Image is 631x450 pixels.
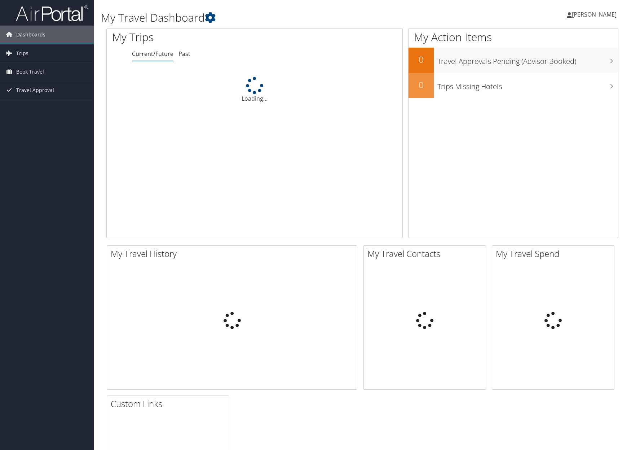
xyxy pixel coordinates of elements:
[409,30,618,45] h1: My Action Items
[367,248,486,260] h2: My Travel Contacts
[437,78,618,92] h3: Trips Missing Hotels
[107,77,402,103] div: Loading...
[132,50,173,58] a: Current/Future
[567,4,624,25] a: [PERSON_NAME]
[16,81,54,99] span: Travel Approval
[496,248,614,260] h2: My Travel Spend
[178,50,190,58] a: Past
[112,30,274,45] h1: My Trips
[101,10,450,25] h1: My Travel Dashboard
[409,48,618,73] a: 0Travel Approvals Pending (Advisor Booked)
[111,398,229,410] h2: Custom Links
[409,53,434,66] h2: 0
[409,73,618,98] a: 0Trips Missing Hotels
[437,53,618,66] h3: Travel Approvals Pending (Advisor Booked)
[16,44,28,62] span: Trips
[16,26,45,44] span: Dashboards
[409,79,434,91] h2: 0
[16,5,88,22] img: airportal-logo.png
[572,10,617,18] span: [PERSON_NAME]
[111,248,357,260] h2: My Travel History
[16,63,44,81] span: Book Travel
